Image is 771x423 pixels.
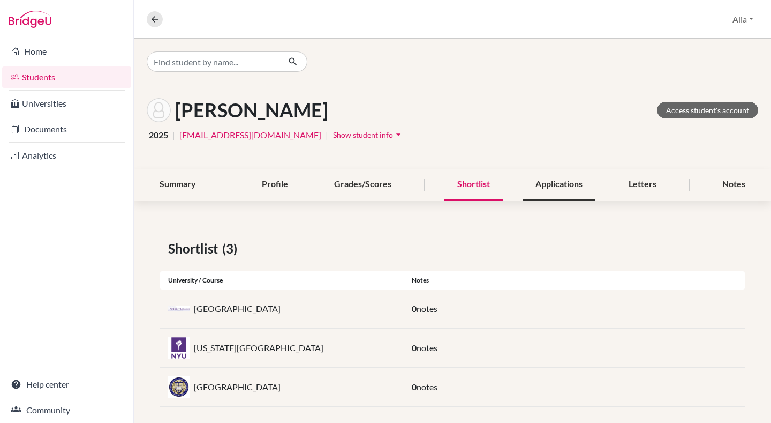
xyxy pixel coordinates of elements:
[326,129,328,142] span: |
[332,127,404,143] button: Show student infoarrow_drop_down
[168,239,222,258] span: Shortlist
[149,129,168,142] span: 2025
[412,343,417,353] span: 0
[179,129,321,142] a: [EMAIL_ADDRESS][DOMAIN_NAME]
[417,382,437,392] span: notes
[616,169,669,201] div: Letters
[333,130,393,139] span: Show student info
[321,169,404,201] div: Grades/Scores
[160,276,404,285] div: University / Course
[172,129,175,142] span: |
[2,374,131,395] a: Help center
[168,306,190,311] img: us_amh_euq6_rv3.png
[249,169,301,201] div: Profile
[175,99,328,122] h1: [PERSON_NAME]
[2,93,131,114] a: Universities
[2,41,131,62] a: Home
[393,129,404,140] i: arrow_drop_down
[2,399,131,421] a: Community
[2,118,131,140] a: Documents
[147,51,279,72] input: Find student by name...
[194,302,281,315] p: [GEOGRAPHIC_DATA]
[444,169,503,201] div: Shortlist
[412,382,417,392] span: 0
[709,169,758,201] div: Notes
[412,303,417,314] span: 0
[194,381,281,394] p: [GEOGRAPHIC_DATA]
[9,11,51,28] img: Bridge-U
[2,66,131,88] a: Students
[147,169,209,201] div: Summary
[404,276,745,285] div: Notes
[728,9,758,29] button: Alia
[417,303,437,314] span: notes
[168,337,190,359] img: us_nyu_mu3e0q99.jpeg
[657,102,758,118] a: Access student's account
[417,343,437,353] span: notes
[168,376,190,398] img: us_nd_lxi3a0au.jpeg
[222,239,241,258] span: (3)
[523,169,595,201] div: Applications
[194,342,323,354] p: [US_STATE][GEOGRAPHIC_DATA]
[2,145,131,166] a: Analytics
[147,98,171,122] img: Seifallah Abdelmotaleb's avatar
